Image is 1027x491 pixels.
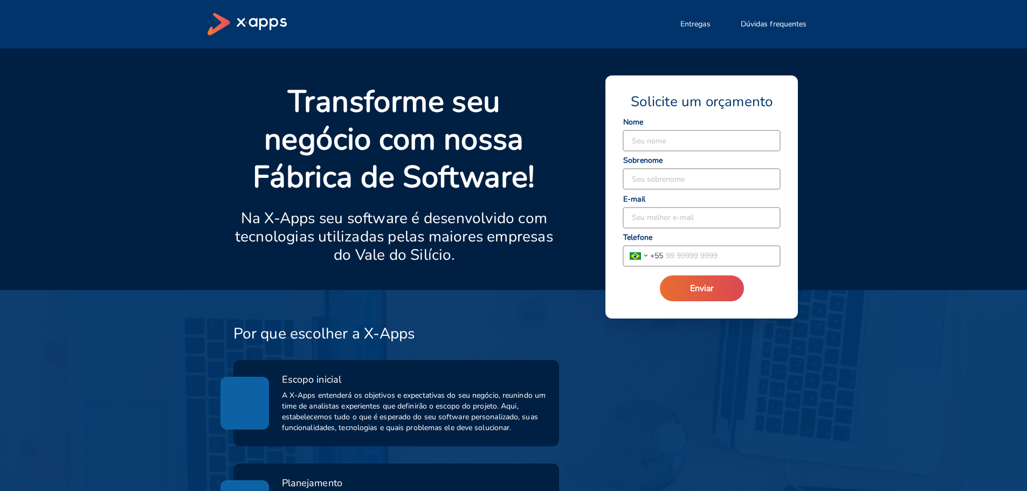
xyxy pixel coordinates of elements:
[282,390,547,433] span: A X-Apps entenderá os objetivos e expectativas do seu negócio, reunindo um time de analistas expe...
[623,169,780,189] input: Seu sobrenome
[650,250,663,261] span: + 55
[233,324,415,343] h3: Por que escolher a X-Apps
[282,373,341,386] span: Escopo inicial
[233,83,555,196] p: Transforme seu negócio com nossa Fábrica de Software!
[282,476,342,489] span: Planejamento
[741,19,807,30] span: Dúvidas frequentes
[663,246,780,266] input: 99 99999 9999
[623,130,780,151] input: Seu nome
[690,282,714,294] span: Enviar
[631,93,773,111] span: Solicite um orçamento
[680,19,711,30] span: Entregas
[667,13,723,35] button: Entregas
[623,208,780,228] input: Seu melhor e-mail
[660,275,744,301] button: Enviar
[233,209,555,264] p: Na X-Apps seu software é desenvolvido com tecnologias utilizadas pelas maiores empresas do Vale d...
[728,13,820,35] button: Dúvidas frequentes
